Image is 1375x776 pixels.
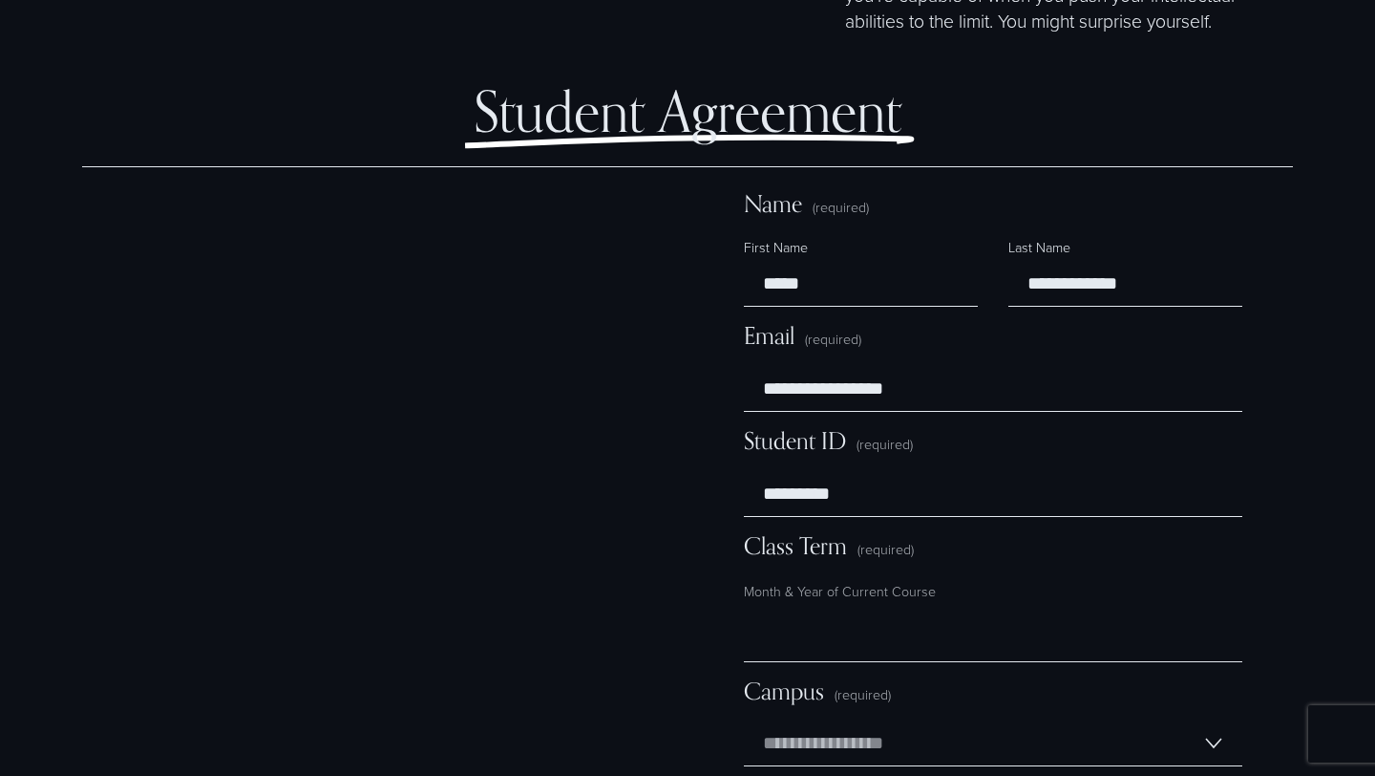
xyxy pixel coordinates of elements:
span: Campus [744,678,824,706]
span: (required) [805,330,861,349]
p: Month & Year of Current Course [744,575,1242,608]
span: (required) [857,435,913,454]
span: (required) [835,685,891,704]
span: Student ID [744,427,846,456]
span: Class Term [744,532,847,561]
span: Email [744,322,794,351]
span: (required) [813,201,869,214]
select: Campus [744,721,1242,766]
span: Student Agreement [474,77,901,144]
div: First Name [744,238,978,261]
span: (required) [857,540,914,559]
span: Name [744,190,802,219]
div: Last Name [1008,238,1242,261]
